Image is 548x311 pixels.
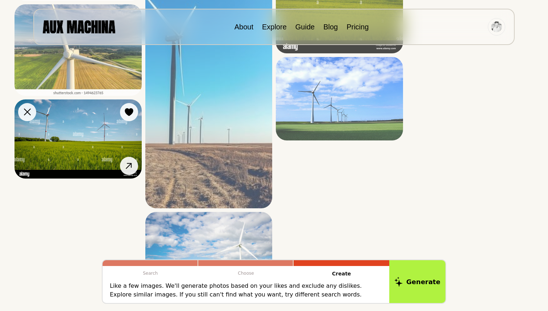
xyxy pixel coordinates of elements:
img: Avatar [491,21,502,32]
a: About [234,23,253,31]
a: Explore [262,23,287,31]
a: Pricing [346,23,369,31]
a: Blog [323,23,338,31]
img: Search result [14,99,142,179]
p: Like a few images. We'll generate photos based on your likes and exclude any dislikes. Explore si... [110,282,382,299]
button: Generate [389,260,445,303]
p: Create [294,266,389,282]
p: Choose [198,266,294,281]
img: AUX MACHINA [43,20,115,33]
p: Search [103,266,198,281]
img: Search result [145,212,273,296]
img: Search result [14,4,142,96]
a: Guide [295,23,315,31]
img: Search result [276,57,403,140]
